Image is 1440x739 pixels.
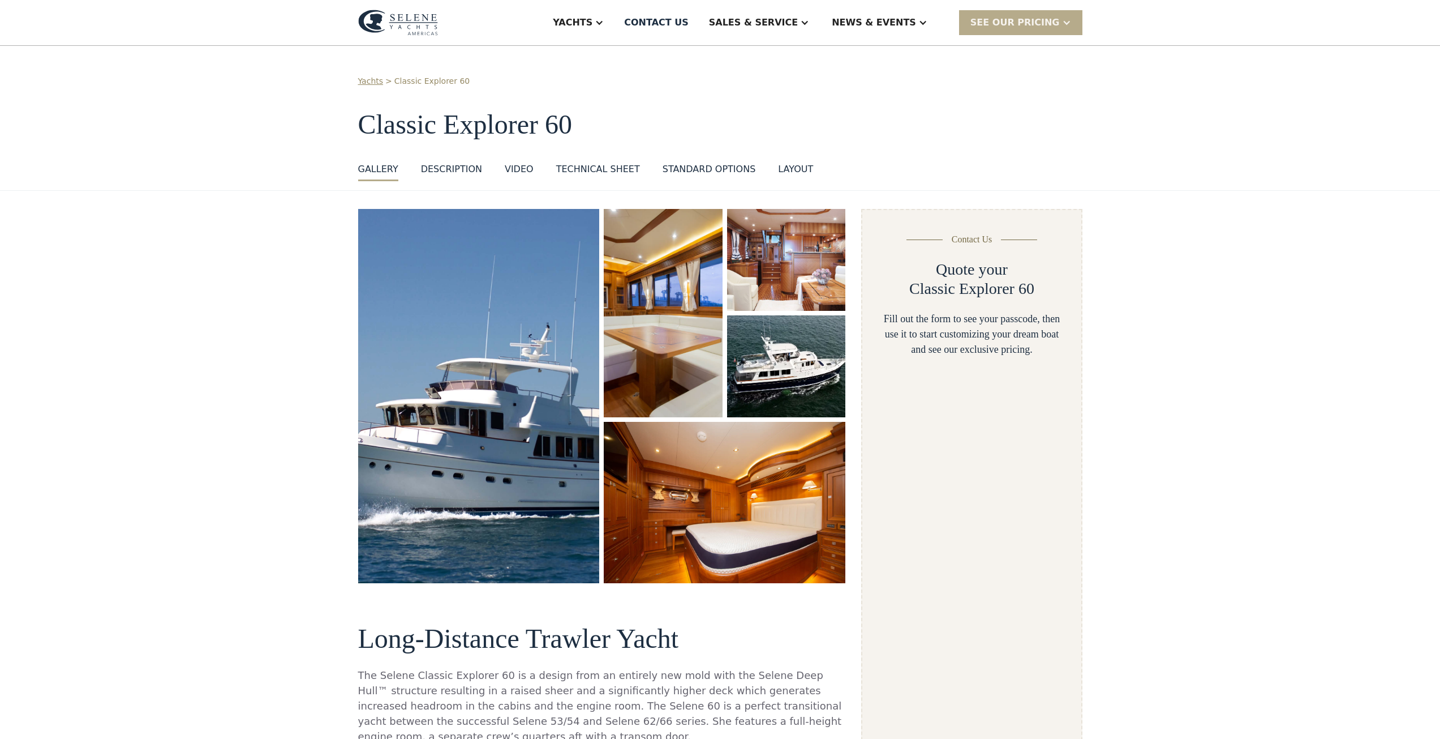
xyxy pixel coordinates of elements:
[358,10,438,36] img: logo
[709,16,798,29] div: Sales & Service
[727,315,846,417] a: open lightbox
[880,311,1063,357] div: Fill out the form to see your passcode, then use it to start customizing your dream boat and see ...
[663,163,756,181] a: standard options
[556,163,640,176] div: Technical sheet
[358,209,600,583] a: open lightbox
[421,163,482,176] div: DESCRIPTION
[832,16,916,29] div: News & EVENTS
[778,163,813,176] div: layout
[959,10,1082,35] div: SEE Our Pricing
[604,209,722,417] a: open lightbox
[385,75,392,87] div: >
[358,163,398,176] div: GALLERY
[909,279,1034,298] h2: Classic Explorer 60
[604,422,845,583] a: open lightbox
[936,260,1008,279] h2: Quote your
[358,75,384,87] a: Yachts
[505,163,534,181] a: VIDEO
[778,163,813,181] a: layout
[952,233,992,246] div: Contact Us
[663,163,756,176] div: standard options
[358,163,398,181] a: GALLERY
[505,163,534,176] div: VIDEO
[358,110,1082,140] h1: Classic Explorer 60
[624,16,689,29] div: Contact US
[727,209,846,311] a: open lightbox
[358,624,846,654] h2: Long-Distance Trawler Yacht
[553,16,592,29] div: Yachts
[970,16,1060,29] div: SEE Our Pricing
[394,75,470,87] a: Classic Explorer 60
[421,163,482,181] a: DESCRIPTION
[556,163,640,181] a: Technical sheet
